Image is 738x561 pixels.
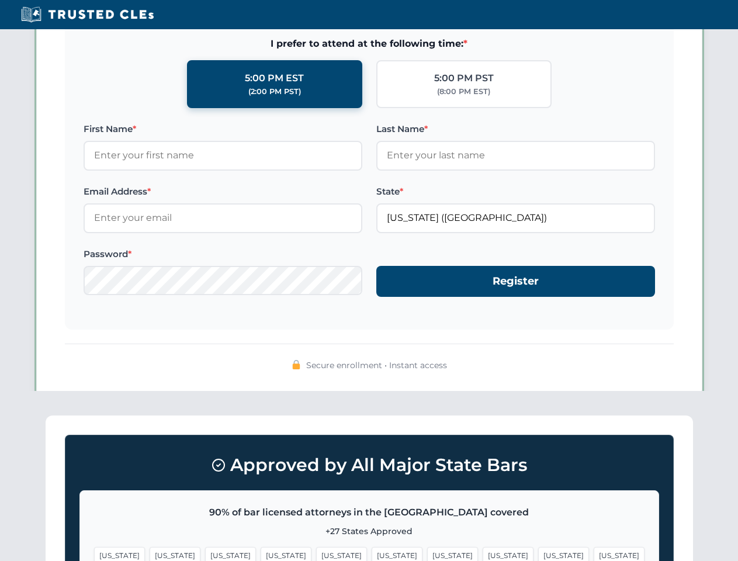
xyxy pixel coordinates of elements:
[79,449,659,481] h3: Approved by All Major State Bars
[84,36,655,51] span: I prefer to attend at the following time:
[306,359,447,372] span: Secure enrollment • Instant access
[245,71,304,86] div: 5:00 PM EST
[376,122,655,136] label: Last Name
[434,71,494,86] div: 5:00 PM PST
[94,525,645,538] p: +27 States Approved
[84,185,362,199] label: Email Address
[18,6,157,23] img: Trusted CLEs
[84,122,362,136] label: First Name
[292,360,301,369] img: 🔒
[437,86,490,98] div: (8:00 PM EST)
[94,505,645,520] p: 90% of bar licensed attorneys in the [GEOGRAPHIC_DATA] covered
[376,141,655,170] input: Enter your last name
[84,203,362,233] input: Enter your email
[376,266,655,297] button: Register
[376,185,655,199] label: State
[376,203,655,233] input: Florida (FL)
[84,141,362,170] input: Enter your first name
[84,247,362,261] label: Password
[248,86,301,98] div: (2:00 PM PST)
